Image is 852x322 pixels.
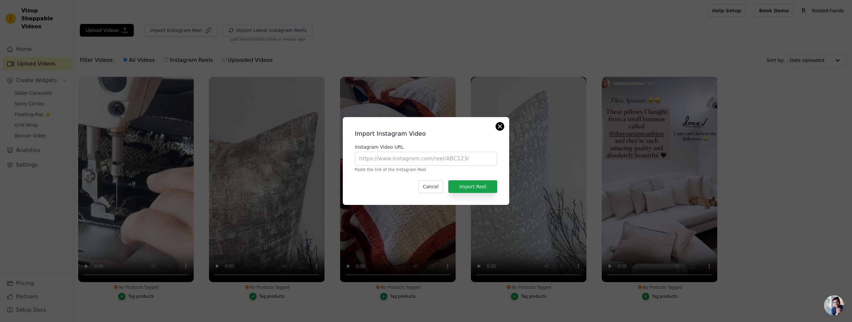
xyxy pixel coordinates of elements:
[355,144,497,150] label: Instagram Video URL
[355,129,497,138] h2: Import Instagram Video
[824,295,844,315] a: Open chat
[496,122,504,130] button: Close modal
[418,180,443,193] button: Cancel
[355,152,497,166] input: https://www.instagram.com/reel/ABC123/
[448,180,497,193] button: Import Reel
[355,167,497,172] p: Paste the link of the Instagram Reel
